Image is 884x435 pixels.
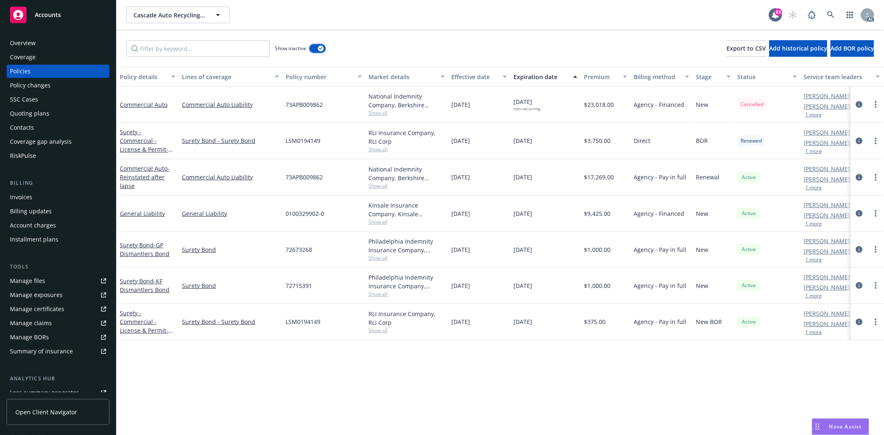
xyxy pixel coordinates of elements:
a: [PERSON_NAME] [804,175,850,184]
span: New [696,100,708,109]
div: Invoices [10,191,32,204]
span: [DATE] [451,173,470,181]
span: 73APB009862 [286,100,323,109]
div: Loss summary generator [10,386,79,399]
a: Billing updates [7,205,109,218]
span: Export to CSV [727,44,766,52]
div: Effective date [451,72,498,81]
a: Surety Bond [120,277,170,294]
a: Surety Bond [120,241,170,258]
a: Surety - Commercial - License & Permit [120,128,168,171]
a: [PERSON_NAME] [804,319,850,328]
div: Coverage [10,51,36,64]
span: Show all [368,254,445,261]
span: BOR [696,136,708,145]
span: [DATE] [513,245,532,254]
div: Tools [7,263,109,271]
div: Manage exposures [10,288,63,302]
button: Cascade Auto Recycling, LLC [126,7,230,23]
a: Manage certificates [7,302,109,316]
span: [DATE] [451,245,470,254]
span: Show all [368,146,445,153]
span: Active [741,210,757,217]
div: Policy number [286,72,353,81]
span: $1,000.00 [584,245,610,254]
a: [PERSON_NAME] [804,211,850,220]
span: $375.00 [584,317,605,326]
a: General Liability [120,210,165,217]
div: Philadelphia Indemnity Insurance Company, [GEOGRAPHIC_DATA] Insurance Companies [368,237,445,254]
button: Status [734,67,800,87]
span: 72715391 [286,281,312,290]
a: Installment plans [7,233,109,246]
a: Quoting plans [7,107,109,120]
a: [PERSON_NAME] [804,273,850,281]
div: Stage [696,72,722,81]
a: circleInformation [854,280,864,290]
span: Renewed [741,137,762,145]
div: Overview [10,36,36,50]
button: 1 more [805,257,822,262]
button: Nova Assist [812,418,869,435]
a: more [871,99,881,109]
span: Open Client Navigator [15,408,77,416]
span: Active [741,282,757,289]
a: [PERSON_NAME] [804,201,850,209]
div: Summary of insurance [10,345,73,358]
span: Active [741,246,757,253]
a: Commercial Auto Liability [182,173,279,181]
a: Manage BORs [7,331,109,344]
div: Policy details [120,72,166,81]
button: Lines of coverage [179,67,282,87]
span: [DATE] [513,281,532,290]
span: Agency - Pay in full [634,281,686,290]
div: 93 [775,8,782,16]
a: circleInformation [854,99,864,109]
a: Search [823,7,839,23]
a: more [871,136,881,146]
button: Effective date [448,67,510,87]
span: 72673268 [286,245,312,254]
button: Expiration date [510,67,581,87]
div: Coverage gap analysis [10,135,72,148]
span: 73APB009862 [286,173,323,181]
div: Contacts [10,121,34,134]
div: Philadelphia Indemnity Insurance Company, Philadelphia Insurance Companies, Surety1 [368,273,445,290]
span: [DATE] [513,136,532,145]
a: General Liability [182,209,279,218]
span: Agency - Financed [634,209,684,218]
a: Summary of insurance [7,345,109,358]
button: 1 more [805,149,822,154]
span: Agency - Financed [634,100,684,109]
span: [DATE] [451,281,470,290]
a: Start snowing [785,7,801,23]
a: [PERSON_NAME] [804,128,850,137]
span: Agency - Pay in full [634,317,686,326]
div: Analytics hub [7,375,109,383]
span: New [696,281,708,290]
button: 1 more [805,221,822,226]
a: Manage claims [7,317,109,330]
span: Agency - Pay in full [634,173,686,181]
div: Kinsale Insurance Company, Kinsale Insurance, RT Specialty Insurance Services, LLC (RSG Specialty... [368,201,445,218]
a: [PERSON_NAME] [804,237,850,245]
a: Surety Bond [182,245,279,254]
a: Commercial Auto [120,164,170,190]
span: Renewal [696,173,719,181]
a: Surety Bond [182,281,279,290]
span: $17,269.00 [584,173,614,181]
span: Cascade Auto Recycling, LLC [133,11,205,19]
a: circleInformation [854,317,864,327]
a: Commercial Auto [120,101,167,109]
div: Manage files [10,274,45,288]
a: Policy changes [7,79,109,92]
span: Add historical policy [769,44,827,52]
a: Switch app [842,7,858,23]
span: Add BOR policy [831,44,874,52]
input: Filter by keyword... [126,40,270,57]
span: New [696,245,708,254]
div: Policies [10,65,31,78]
span: Direct [634,136,650,145]
div: Policy changes [10,79,51,92]
a: Surety Bond - Surety Bond [182,317,279,326]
